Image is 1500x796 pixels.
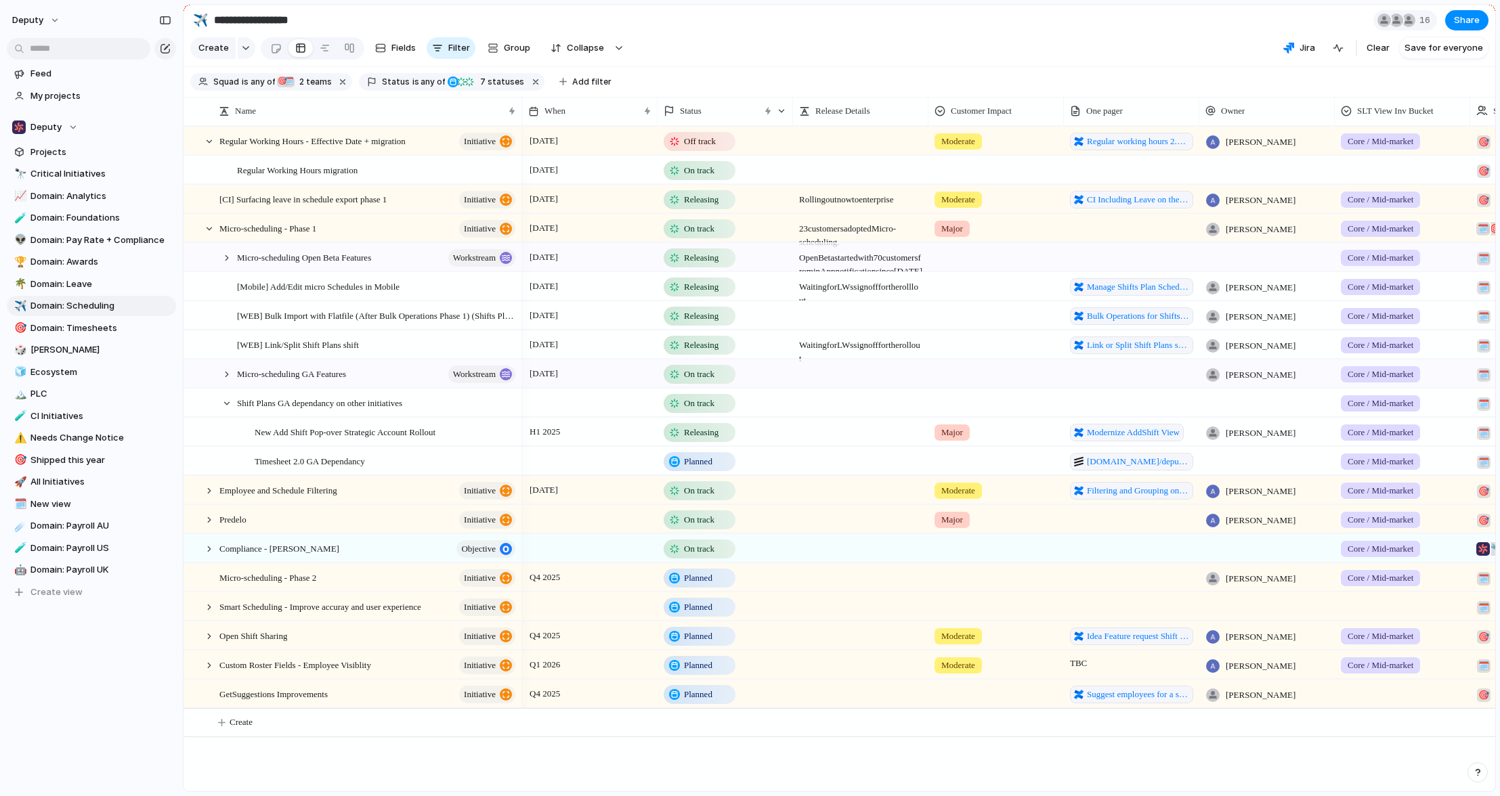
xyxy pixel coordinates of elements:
[30,454,171,467] span: Shipped this year
[551,72,620,91] button: Add filter
[1348,193,1413,206] span: Core / Mid-market
[684,368,714,381] span: On track
[230,715,253,729] span: Create
[7,450,176,470] div: 🎯Shipped this year
[237,366,346,381] span: Micro-scheduling GA Features
[30,146,171,159] span: Projects
[7,428,176,448] div: ⚠️Needs Change Notice
[30,89,171,103] span: My projects
[1087,629,1189,643] span: Idea Feature request Shift sharing to other locations within the business
[14,188,24,204] div: 📈
[237,395,402,410] span: Shift Plans GA dependancy on other initiatives
[12,299,26,313] button: ✈️
[684,600,712,614] span: Planned
[30,67,171,81] span: Feed
[464,656,496,675] span: initiative
[14,540,24,556] div: 🧪
[1221,104,1245,118] span: Owner
[277,76,288,87] div: 🎯
[7,384,176,404] div: 🏔️PLC
[1477,135,1491,149] div: 🎯
[7,230,176,250] div: 👽Domain: Pay Rate + Compliance
[1399,37,1488,59] button: Save for everyone
[7,296,176,316] div: ✈️Domain: Scheduling
[1361,37,1395,59] button: Clear
[370,37,421,59] button: Fields
[680,104,702,118] span: Status
[448,41,470,55] span: Filter
[7,406,176,426] div: 🧪CI Initiatives
[14,276,24,292] div: 🌴
[1348,455,1413,468] span: Core / Mid-market
[12,211,26,225] button: 🧪
[1477,164,1491,178] div: 🎯
[237,249,371,265] span: Micro-scheduling Open Beta Features
[526,133,561,149] span: [DATE]
[464,685,496,704] span: initiative
[7,538,176,558] div: 🧪Domain: Payroll US
[30,366,171,379] span: Ecosystem
[1070,336,1193,354] a: Link or Split Shift Plans shifts
[1087,338,1189,352] span: Link or Split Shift Plans shifts
[1226,514,1295,527] span: [PERSON_NAME]
[14,430,24,446] div: ⚠️
[1226,485,1295,498] span: [PERSON_NAME]
[255,453,365,468] span: Timesheet 2.0 GA Dependancy
[526,569,563,585] span: Q4 2025
[30,343,171,357] span: [PERSON_NAME]
[1477,572,1491,585] div: 🗓️
[1070,278,1193,296] a: Manage Shifts Plan Schedules in [GEOGRAPHIC_DATA]
[1348,222,1413,236] span: Core / Mid-market
[526,336,561,353] span: [DATE]
[1348,280,1413,294] span: Core / Mid-market
[461,539,496,558] span: objective
[412,76,419,88] span: is
[7,274,176,294] div: 🌴Domain: Leave
[1348,513,1413,527] span: Core / Mid-market
[794,273,928,307] span: Waiting for LWs sign off for the rolllout
[213,76,239,88] span: Squad
[6,9,67,31] button: deputy
[7,560,176,580] div: 🤖Domain: Payroll UK
[7,117,176,137] button: Deputy
[219,191,387,206] span: [CI] Surfacing leave in schedule export phase 1
[567,41,604,55] span: Collapse
[684,193,719,206] span: Releasing
[7,362,176,382] a: 🧊Ecosystem
[684,484,714,497] span: On track
[12,255,26,269] button: 🏆
[14,518,24,534] div: ☄️
[7,516,176,536] a: ☄️Domain: Payroll AU
[193,11,208,29] div: ✈️
[1226,426,1295,440] span: [PERSON_NAME]
[794,215,928,249] span: 23 customers adopted Micro-scheduling.
[255,424,435,439] span: New Add Shift Pop-over Strategic Account Rollout
[1070,453,1193,470] a: [DOMAIN_NAME]/deputy/record/workstream/13303
[544,104,565,118] span: When
[1087,135,1189,148] span: Regular working hours 2.0 pre-migration improvements
[30,211,171,225] span: Domain: Foundations
[684,426,719,439] span: Releasing
[7,582,176,602] button: Create view
[453,365,496,384] span: workstream
[1348,397,1413,410] span: Core / Mid-market
[1226,194,1295,207] span: [PERSON_NAME]
[7,340,176,360] a: 🎲[PERSON_NAME]
[12,322,26,335] button: 🎯
[7,64,176,84] a: Feed
[12,167,26,181] button: 🔭
[1226,368,1295,382] span: [PERSON_NAME]
[190,37,236,59] button: Create
[1070,627,1193,645] a: Idea Feature request Shift sharing to other locations within the business
[464,132,496,151] span: initiative
[7,494,176,514] a: 🗓️New view
[14,211,24,226] div: 🧪
[526,220,561,236] span: [DATE]
[237,278,400,294] span: [Mobile] Add/Edit micro Schedules in Mobile
[526,482,561,498] span: [DATE]
[1477,252,1491,265] div: 🗓️
[1087,455,1189,468] span: [DOMAIN_NAME]/deputy/record/workstream/13303
[453,248,496,267] span: workstream
[1348,571,1413,585] span: Core / Mid-market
